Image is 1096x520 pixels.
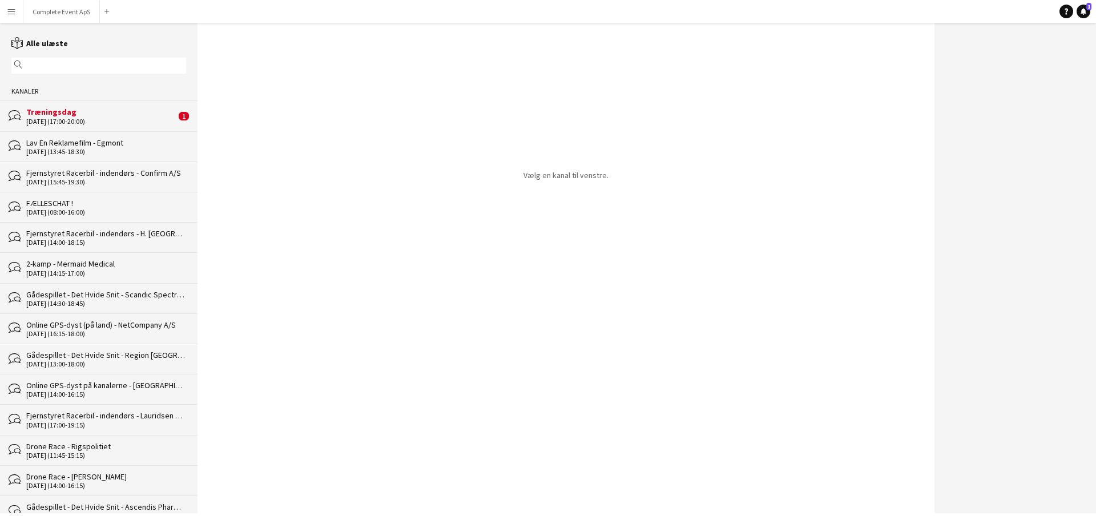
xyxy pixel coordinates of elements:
div: Træningsdag [26,107,176,117]
div: Online GPS-dyst (på land) - NetCompany A/S [26,320,186,330]
div: [DATE] (14:30-18:45) [26,300,186,308]
div: Fjernstyret Racerbil - indendørs - Confirm A/S [26,168,186,178]
div: Gådespillet - Det Hvide Snit - Scandic Spectrum [26,289,186,300]
button: Complete Event ApS [23,1,100,23]
span: 1 [179,112,189,120]
div: [DATE] (17:00-19:15) [26,421,186,429]
div: [DATE] (17:00-20:00) [26,118,176,126]
div: Online GPS-dyst på kanalerne - [GEOGRAPHIC_DATA] [26,380,186,390]
div: Gådespillet - Det Hvide Snit - Ascendis Pharma A/S [26,502,186,512]
div: Drone Race - Rigspolitiet [26,441,186,452]
div: [DATE] (15:45-19:30) [26,178,186,186]
div: Lav En Reklamefilm - Egmont [26,138,186,148]
p: Vælg en kanal til venstre. [523,170,609,180]
div: [DATE] (14:00-16:15) [26,390,186,398]
div: Gådespillet - Det Hvide Snit - Region [GEOGRAPHIC_DATA] - CIMT - Digital Regulering [26,350,186,360]
div: [DATE] (16:15-18:00) [26,330,186,338]
div: [DATE] (14:15-18:45) [26,512,186,520]
div: [DATE] (13:00-18:00) [26,360,186,368]
div: Fjernstyret Racerbil - indendørs - H. [GEOGRAPHIC_DATA] A/S [26,228,186,239]
div: [DATE] (14:15-17:00) [26,269,186,277]
span: 1 [1086,3,1091,10]
div: [DATE] (13:45-18:30) [26,148,186,156]
div: [DATE] (14:00-16:15) [26,482,186,490]
div: [DATE] (11:45-15:15) [26,452,186,459]
div: 2-kamp - Mermaid Medical [26,259,186,269]
div: Drone Race - [PERSON_NAME] [26,471,186,482]
div: FÆLLESCHAT ! [26,198,186,208]
a: 1 [1077,5,1090,18]
div: Fjernstyret Racerbil - indendørs - Lauridsen Handel & Import [26,410,186,421]
a: Alle ulæste [11,38,68,49]
div: [DATE] (14:00-18:15) [26,239,186,247]
div: [DATE] (08:00-16:00) [26,208,186,216]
